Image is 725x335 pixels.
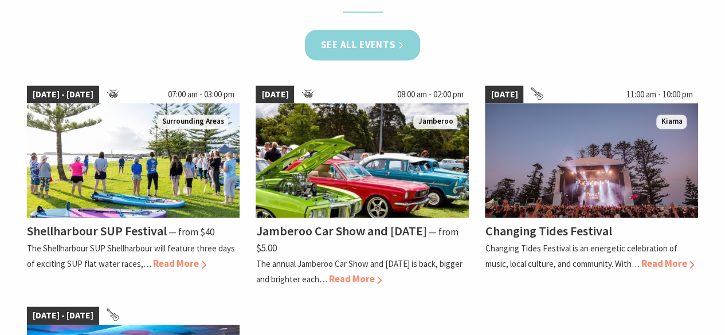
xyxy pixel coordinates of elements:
[27,223,167,239] h4: Shellharbour SUP Festival
[256,85,469,287] a: [DATE] 08:00 am - 02:00 pm Jamberoo Car Show Jamberoo Jamberoo Car Show and [DATE] ⁠— from $5.00 ...
[162,85,240,104] span: 07:00 am - 03:00 pm
[485,243,677,269] p: Changing Tides Festival is an energetic celebration of music, local culture, and community. With…
[256,226,458,254] span: ⁠— from $5.00
[413,115,457,129] span: Jamberoo
[27,306,99,325] span: [DATE] - [DATE]
[27,243,235,269] p: The Shellharbour SUP Shellharbour will feature three days of exciting SUP flat water races,…
[656,115,687,129] span: Kiama
[27,85,99,104] span: [DATE] - [DATE]
[620,85,698,104] span: 11:00 am - 10:00 pm
[641,257,694,270] span: Read More
[157,115,228,129] span: Surrounding Areas
[256,223,426,239] h4: Jamberoo Car Show and [DATE]
[485,223,612,239] h4: Changing Tides Festival
[485,85,698,287] a: [DATE] 11:00 am - 10:00 pm Changing Tides Main Stage Kiama Changing Tides Festival Changing Tides...
[485,103,698,218] img: Changing Tides Main Stage
[391,85,469,104] span: 08:00 am - 02:00 pm
[328,273,382,285] span: Read More
[168,226,214,238] span: ⁠— from $40
[305,30,421,60] a: See all Events
[256,103,469,218] img: Jamberoo Car Show
[485,85,523,104] span: [DATE]
[27,85,240,287] a: [DATE] - [DATE] 07:00 am - 03:00 pm Jodie Edwards Welcome to Country Surrounding Areas Shellharbo...
[27,103,240,218] img: Jodie Edwards Welcome to Country
[256,258,462,285] p: The annual Jamberoo Car Show and [DATE] is back, bigger and brighter each…
[256,85,294,104] span: [DATE]
[153,257,206,270] span: Read More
